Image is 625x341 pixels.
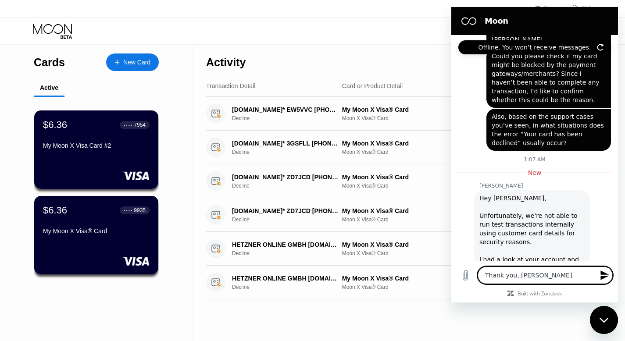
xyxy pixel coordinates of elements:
[43,142,150,149] div: My Moon X Visa Card #2
[134,207,146,213] div: 9935
[134,122,146,128] div: 7954
[5,259,23,277] button: Upload file
[342,217,485,223] div: Moon X Visa® Card
[206,131,592,164] div: [DOMAIN_NAME]* 3GSFLL [PHONE_NUMBER] USDeclineMy Moon X Visa® CardMoon X Visa® Card[DATE]3:23 PM$...
[342,284,485,290] div: Moon X Visa® Card
[34,110,158,189] div: $6.36● ● ● ●7954My Moon X Visa Card #2
[43,119,67,131] div: $6.36
[206,164,592,198] div: [DOMAIN_NAME]* ZD7JCD [PHONE_NUMBER] USDeclineMy Moon X Visa® CardMoon X Visa® Card[DATE]3:16 PM$...
[124,209,132,212] div: ● ● ● ●
[106,53,159,71] div: New Card
[40,84,58,91] div: Active
[232,106,340,113] div: [DOMAIN_NAME]* EW5VVC [PHONE_NUMBER] US
[342,275,485,282] div: My Moon X Visa® Card
[544,6,551,12] div: EN
[342,82,403,89] div: Card or Product Detail
[232,207,340,214] div: [DOMAIN_NAME]* ZD7JCD [PHONE_NUMBER] US
[232,284,348,290] div: Decline
[342,140,485,147] div: My Moon X Visa® Card
[342,241,485,248] div: My Moon X Visa® Card
[144,259,161,277] button: Send message
[34,196,158,274] div: $6.36● ● ● ●9935My Moon X Visa® Card
[342,106,485,113] div: My Moon X Visa® Card
[535,4,561,13] div: EN
[206,56,246,69] div: Activity
[43,205,67,216] div: $6.36
[232,250,348,256] div: Decline
[232,174,340,181] div: [DOMAIN_NAME]* ZD7JCD [PHONE_NUMBER] US
[451,7,618,302] iframe: Messaging window
[342,183,485,189] div: Moon X Visa® Card
[43,227,150,234] div: My Moon X Visa® Card
[232,275,340,282] div: HETZNER ONLINE GMBH [DOMAIN_NAME][URL] DE
[342,250,485,256] div: Moon X Visa® Card
[582,6,592,12] div: FAQ
[232,183,348,189] div: Decline
[342,207,485,214] div: My Moon X Visa® Card
[124,124,132,126] div: ● ● ● ●
[34,56,65,69] div: Cards
[206,232,592,266] div: HETZNER ONLINE GMBH [DOMAIN_NAME][URL] DEDeclineMy Moon X Visa® CardMoon X Visa® Card[DATE]6:39 P...
[232,115,348,121] div: Decline
[26,259,161,277] textarea: Thank you, [PERSON_NAME].
[590,306,618,334] iframe: Button to launch messaging window, conversation in progress
[206,266,592,299] div: HETZNER ONLINE GMBH [DOMAIN_NAME][URL] DEDeclineMy Moon X Visa® CardMoon X Visa® Card[DATE]6:38 P...
[66,284,111,290] a: Built with Zendesk: Visit the Zendesk website in a new tab
[561,4,592,13] div: FAQ
[232,217,348,223] div: Decline
[206,82,255,89] div: Transaction Detail
[206,198,592,232] div: [DOMAIN_NAME]* ZD7JCD [PHONE_NUMBER] USDeclineMy Moon X Visa® CardMoon X Visa® Card[DATE]3:15 PM$...
[232,149,348,155] div: Decline
[123,59,150,66] div: New Card
[232,140,340,147] div: [DOMAIN_NAME]* 3GSFLL [PHONE_NUMBER] US
[342,174,485,181] div: My Moon X Visa® Card
[342,115,485,121] div: Moon X Visa® Card
[232,241,340,248] div: HETZNER ONLINE GMBH [DOMAIN_NAME][URL] DE
[206,97,592,131] div: [DOMAIN_NAME]* EW5VVC [PHONE_NUMBER] USDeclineMy Moon X Visa® CardMoon X Visa® Card[DATE]3:25 PM$...
[342,149,485,155] div: Moon X Visa® Card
